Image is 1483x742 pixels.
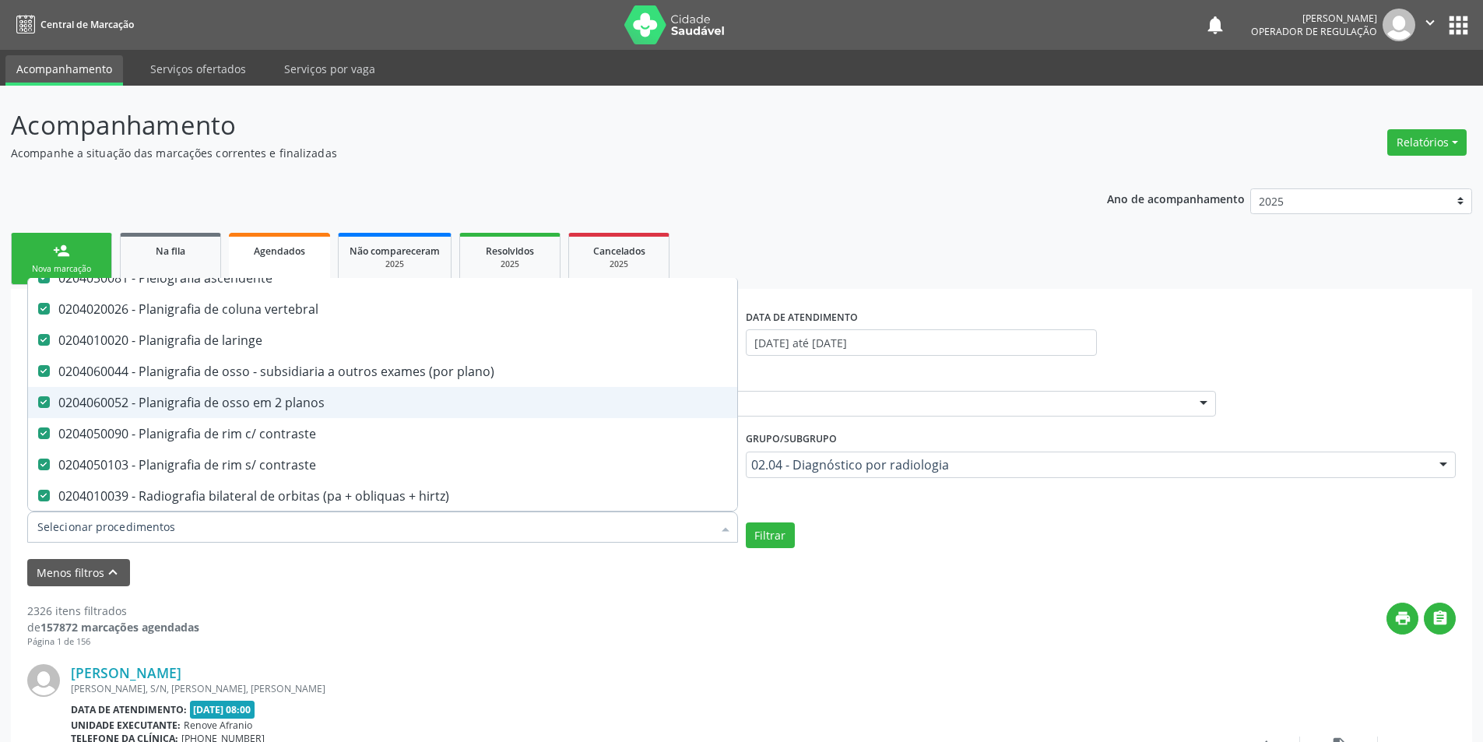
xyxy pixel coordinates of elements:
[1251,12,1377,25] div: [PERSON_NAME]
[350,258,440,270] div: 2025
[1387,129,1467,156] button: Relatórios
[593,244,645,258] span: Cancelados
[37,396,728,409] div: 0204060052 - Planigrafia de osso em 2 planos
[190,701,255,719] span: [DATE] 08:00
[746,305,858,329] label: DATA DE ATENDIMENTO
[40,18,134,31] span: Central de Marcação
[1204,14,1226,36] button: notifications
[486,244,534,258] span: Resolvidos
[37,490,728,502] div: 0204010039 - Radiografia bilateral de orbitas (pa + obliquas + hirtz)
[1432,610,1449,627] i: 
[1107,188,1245,208] p: Ano de acompanhamento
[27,559,130,586] button: Menos filtroskeyboard_arrow_up
[1251,25,1377,38] span: Operador de regulação
[71,664,181,681] a: [PERSON_NAME]
[471,258,549,270] div: 2025
[11,106,1034,145] p: Acompanhamento
[1394,610,1411,627] i: print
[11,145,1034,161] p: Acompanhe a situação das marcações correntes e finalizadas
[746,522,795,549] button: Filtrar
[37,272,728,284] div: 0204050081 - Pielografia ascendente
[71,703,187,716] b: Data de atendimento:
[184,719,252,732] span: Renove Afranio
[53,242,70,259] div: person_add
[5,55,123,86] a: Acompanhamento
[751,457,1425,473] span: 02.04 - Diagnóstico por radiologia
[1415,9,1445,41] button: 
[71,719,181,732] b: Unidade executante:
[27,635,199,649] div: Página 1 de 156
[1383,9,1415,41] img: img
[1445,12,1472,39] button: apps
[37,512,712,543] input: Selecionar procedimentos
[1422,14,1439,31] i: 
[1386,603,1418,635] button: print
[1424,603,1456,635] button: 
[27,664,60,697] img: img
[71,682,1222,695] div: [PERSON_NAME], S/N, [PERSON_NAME], [PERSON_NAME]
[580,258,658,270] div: 2025
[254,244,305,258] span: Agendados
[23,263,100,275] div: Nova marcação
[139,55,257,83] a: Serviços ofertados
[37,459,728,471] div: 0204050103 - Planigrafia de rim s/ contraste
[746,329,1097,356] input: Selecione um intervalo
[11,12,134,37] a: Central de Marcação
[37,365,728,378] div: 0204060044 - Planigrafia de osso - subsidiaria a outros exames (por plano)
[37,334,728,346] div: 0204010020 - Planigrafia de laringe
[156,244,185,258] span: Na fila
[273,55,386,83] a: Serviços por vaga
[746,427,837,452] label: Grupo/Subgrupo
[37,303,728,315] div: 0204020026 - Planigrafia de coluna vertebral
[27,619,199,635] div: de
[27,603,199,619] div: 2326 itens filtrados
[40,620,199,635] strong: 157872 marcações agendadas
[37,427,728,440] div: 0204050090 - Planigrafia de rim c/ contraste
[350,244,440,258] span: Não compareceram
[104,564,121,581] i: keyboard_arrow_up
